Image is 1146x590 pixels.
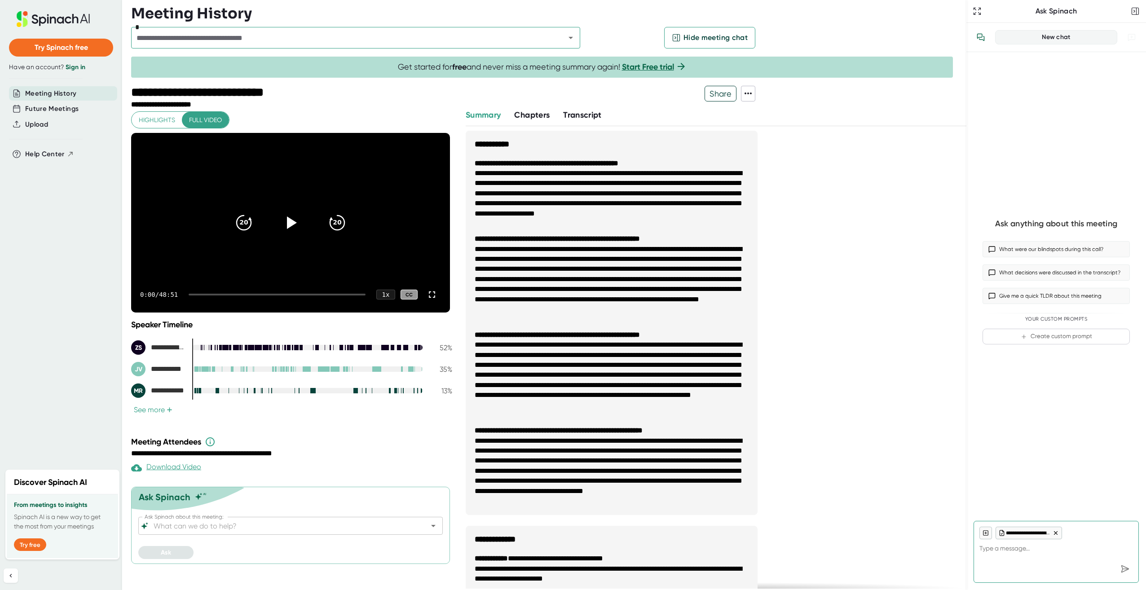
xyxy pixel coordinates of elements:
button: Share [705,86,736,101]
div: 1 x [376,290,395,299]
div: Download Video [131,462,201,473]
div: JV [131,362,145,376]
button: Expand to Ask Spinach page [971,5,983,18]
div: MR [131,383,145,398]
div: Send message [1117,561,1133,577]
button: Meeting History [25,88,76,99]
span: Try Spinach free [35,43,88,52]
div: CC [401,290,418,300]
div: New chat [1001,33,1111,41]
span: + [167,406,172,414]
div: Marzio Romeo [131,383,185,398]
button: Upload [25,119,48,130]
button: Help Center [25,149,74,159]
button: Try free [14,538,46,551]
button: Close conversation sidebar [1129,5,1142,18]
button: Create custom prompt [983,329,1130,344]
button: See more+ [131,405,175,414]
button: Summary [466,109,501,121]
span: Full video [189,114,222,126]
button: Hide meeting chat [664,27,755,48]
div: Ask Spinach [983,7,1129,16]
b: free [452,62,467,72]
span: Hide meeting chat [683,32,748,43]
button: View conversation history [972,28,990,46]
button: Collapse sidebar [4,568,18,583]
span: Summary [466,110,501,120]
div: 0:00 / 48:51 [140,291,178,298]
div: 13 % [430,387,452,395]
span: Transcript [563,110,602,120]
button: Open [564,31,577,44]
span: Share [705,86,736,101]
div: Speaker Timeline [131,320,452,330]
button: Future Meetings [25,104,79,114]
div: ZS [131,340,145,355]
button: Open [427,520,440,532]
div: Jaco Visser [131,362,185,376]
div: 35 % [430,365,452,374]
button: Chapters [514,109,550,121]
a: Start Free trial [622,62,674,72]
button: Ask [138,546,194,559]
div: Ask Spinach [139,492,190,502]
a: Sign in [66,63,85,71]
button: Give me a quick TLDR about this meeting [983,288,1130,304]
button: Highlights [132,112,182,128]
h3: From meetings to insights [14,502,111,509]
span: Ask [161,549,171,556]
div: Have an account? [9,63,113,71]
button: Transcript [563,109,602,121]
span: Highlights [139,114,175,126]
button: What were our blindspots during this call? [983,241,1130,257]
div: 52 % [430,343,452,352]
span: Get started for and never miss a meeting summary again! [398,62,687,72]
button: Try Spinach free [9,39,113,57]
h3: Meeting History [131,5,252,22]
div: Your Custom Prompts [983,316,1130,322]
h2: Discover Spinach AI [14,476,87,489]
button: Full video [182,112,229,128]
span: Help Center [25,149,65,159]
p: Spinach AI is a new way to get the most from your meetings [14,512,111,531]
div: Zane Shockley [131,340,185,355]
input: What can we do to help? [152,520,414,532]
button: What decisions were discussed in the transcript? [983,264,1130,281]
div: Ask anything about this meeting [995,219,1117,229]
span: Chapters [514,110,550,120]
div: Meeting Attendees [131,436,454,447]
